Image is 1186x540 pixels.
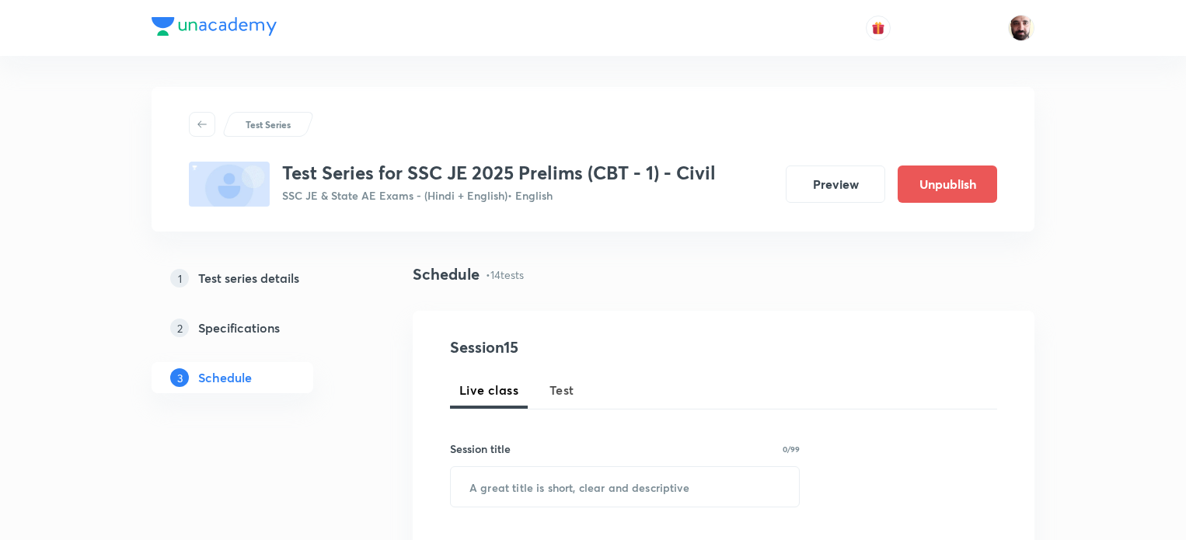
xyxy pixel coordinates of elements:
h3: Test Series for SSC JE 2025 Prelims (CBT - 1) - Civil [282,162,716,184]
button: avatar [866,16,891,40]
img: avatar [871,21,885,35]
p: 2 [170,319,189,337]
p: • 14 tests [486,267,524,283]
p: 0/99 [783,445,800,453]
h4: Session 15 [450,336,734,359]
img: fallback-thumbnail.png [189,162,270,207]
p: 1 [170,269,189,287]
p: Test Series [246,117,291,131]
h4: Schedule [413,263,480,286]
a: 1Test series details [152,263,363,294]
img: Devendra BHARDWAJ [1008,15,1034,41]
button: Preview [786,165,885,203]
img: Company Logo [152,17,277,36]
h5: Specifications [198,319,280,337]
a: Company Logo [152,17,277,40]
a: 2Specifications [152,312,363,343]
button: Unpublish [898,165,997,203]
input: A great title is short, clear and descriptive [451,467,799,507]
span: Live class [459,381,518,399]
h6: Session title [450,441,511,457]
p: SSC JE & State AE Exams - (Hindi + English) • English [282,187,716,204]
h5: Test series details [198,269,299,287]
span: Test [549,381,574,399]
p: 3 [170,368,189,387]
h5: Schedule [198,368,252,387]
